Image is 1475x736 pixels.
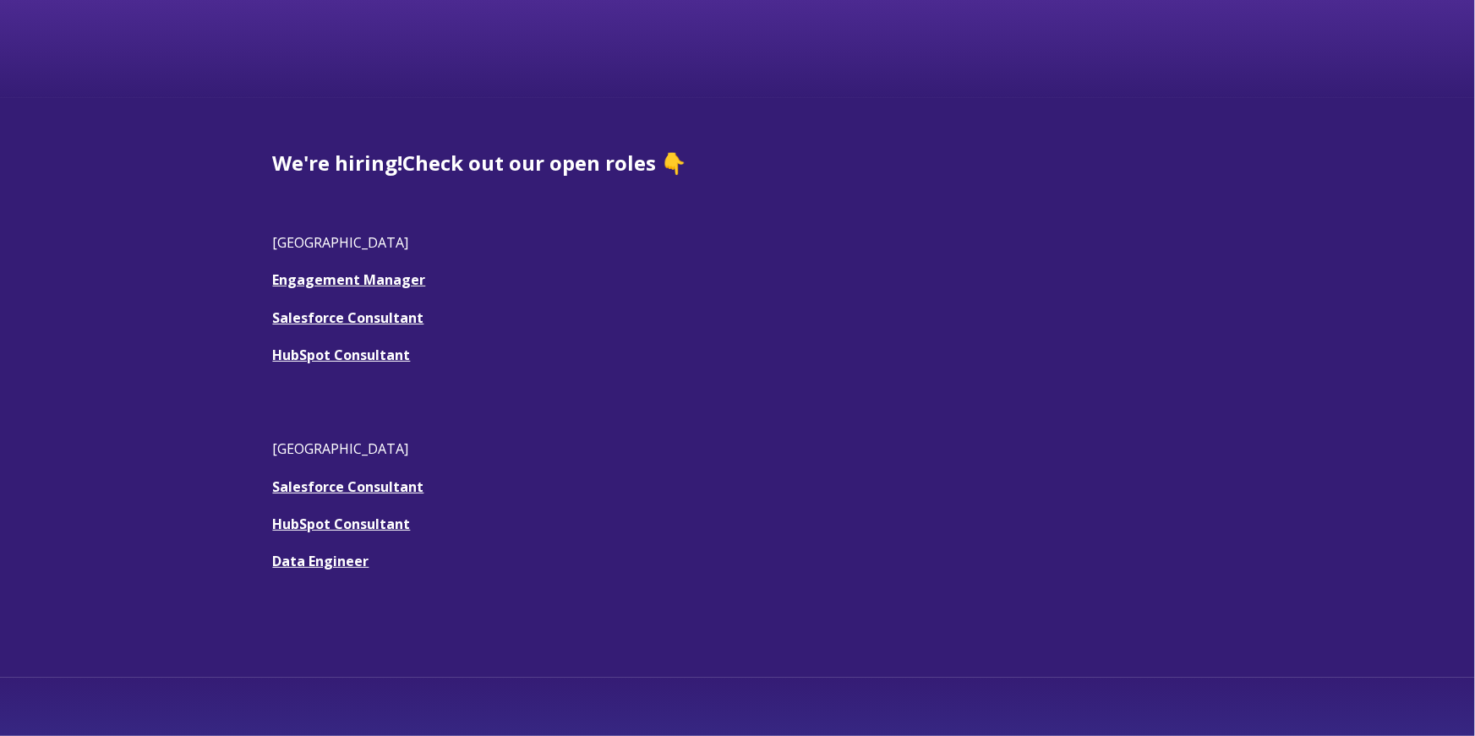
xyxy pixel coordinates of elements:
[273,270,426,289] a: Engagement Manager
[273,346,411,364] a: HubSpot Consultant
[273,308,424,327] a: Salesforce Consultant
[273,552,369,570] a: Data Engineer
[273,149,403,177] span: We're hiring!
[273,439,409,458] span: [GEOGRAPHIC_DATA]
[273,477,424,496] a: Salesforce Consultant
[403,149,687,177] span: Check out our open roles 👇
[273,233,409,252] span: [GEOGRAPHIC_DATA]
[273,515,411,533] a: HubSpot Consultant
